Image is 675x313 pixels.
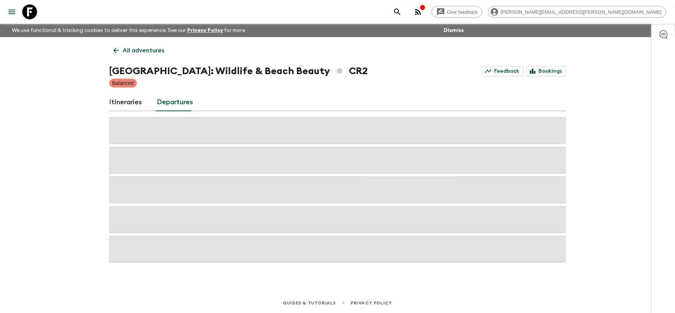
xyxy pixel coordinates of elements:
[109,93,142,111] a: Itineraries
[157,93,193,111] a: Departures
[390,4,405,19] button: search adventures
[526,66,566,76] a: Bookings
[109,43,169,58] a: All adventures
[9,24,249,37] p: We use functional & tracking cookies to deliver this experience. See our for more.
[4,4,19,19] button: menu
[283,299,336,307] a: Guides & Tutorials
[431,6,482,18] a: Give feedback
[123,46,165,55] p: All adventures
[112,79,134,87] p: Balanced
[351,299,392,307] a: Privacy Policy
[497,9,666,15] span: [PERSON_NAME][EMAIL_ADDRESS][PERSON_NAME][DOMAIN_NAME]
[482,66,523,76] a: Feedback
[443,9,482,15] span: Give feedback
[187,28,223,33] a: Privacy Policy
[109,64,368,79] h1: [GEOGRAPHIC_DATA]: Wildlife & Beach Beauty CR2
[488,6,666,18] div: [PERSON_NAME][EMAIL_ADDRESS][PERSON_NAME][DOMAIN_NAME]
[442,25,466,36] button: Dismiss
